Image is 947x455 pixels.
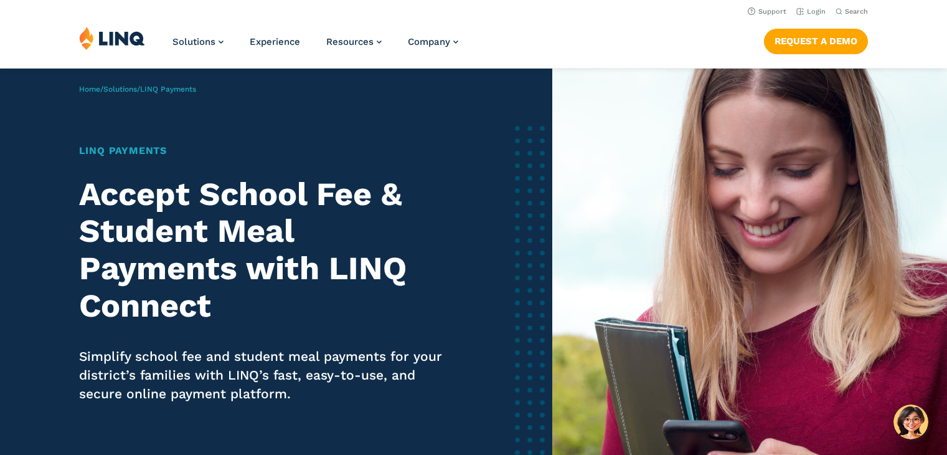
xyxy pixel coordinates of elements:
a: Solutions [103,85,137,93]
a: Support [748,7,786,16]
span: Solutions [172,36,215,47]
button: Open Search Bar [836,7,868,16]
button: Hello, have a question? Let’s chat. [893,405,928,439]
p: Simplify school fee and student meal payments for your district’s families with LINQ’s fast, easy... [79,347,452,403]
a: Home [79,85,100,93]
a: Login [796,7,826,16]
span: Resources [326,36,374,47]
h1: LINQ Payments [79,143,452,158]
nav: Button Navigation [764,26,868,54]
a: Company [408,36,458,47]
a: Experience [250,36,300,47]
span: Search [845,7,868,16]
span: LINQ Payments [140,85,196,93]
a: Resources [326,36,382,47]
span: / / [79,85,196,93]
a: Request a Demo [764,29,868,54]
img: LINQ | K‑12 Software [79,26,145,50]
a: Solutions [172,36,224,47]
span: Company [408,36,450,47]
h2: Accept School Fee & Student Meal Payments with LINQ Connect [79,176,452,325]
nav: Primary Navigation [172,26,458,67]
